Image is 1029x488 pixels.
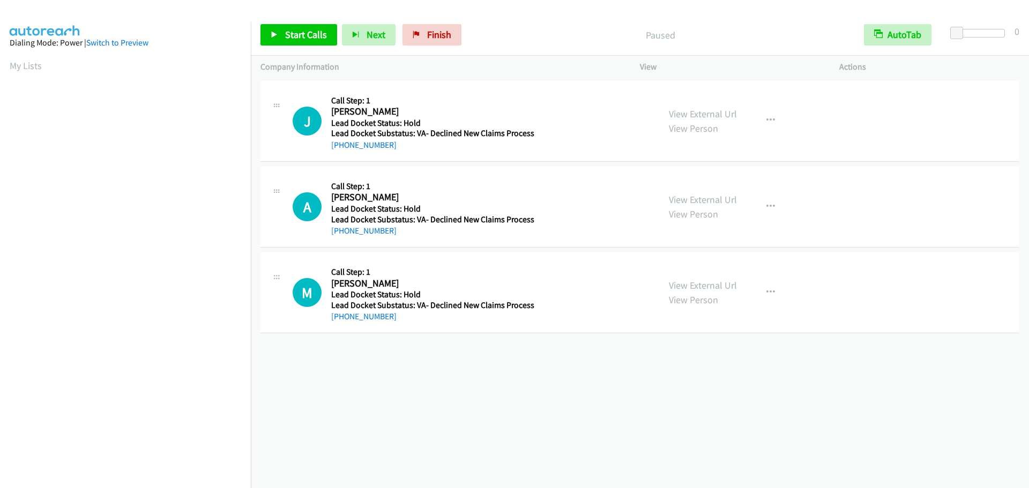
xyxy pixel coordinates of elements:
p: View [640,61,820,73]
h2: [PERSON_NAME] [331,106,531,118]
div: 0 [1015,24,1019,39]
p: Company Information [260,61,621,73]
p: Actions [839,61,1019,73]
h5: Call Step: 1 [331,181,534,192]
span: Next [367,28,385,41]
a: Finish [402,24,461,46]
a: [PHONE_NUMBER] [331,140,397,150]
span: Finish [427,28,451,41]
h1: M [293,278,322,307]
a: View Person [669,122,718,134]
h2: [PERSON_NAME] [331,191,531,204]
h5: Call Step: 1 [331,95,534,106]
h5: Lead Docket Substatus: VA- Declined New Claims Process [331,128,534,139]
div: The call is yet to be attempted [293,107,322,136]
a: [PHONE_NUMBER] [331,226,397,236]
a: View External Url [669,193,737,206]
div: The call is yet to be attempted [293,278,322,307]
a: My Lists [10,59,42,72]
span: Start Calls [285,28,327,41]
h5: Lead Docket Status: Hold [331,289,534,300]
button: Next [342,24,396,46]
h5: Lead Docket Status: Hold [331,204,534,214]
h5: Lead Docket Status: Hold [331,118,534,129]
h2: [PERSON_NAME] [331,277,531,290]
h5: Lead Docket Substatus: VA- Declined New Claims Process [331,300,534,311]
a: View Person [669,208,718,220]
a: [PHONE_NUMBER] [331,311,397,321]
button: AutoTab [864,24,931,46]
p: Paused [476,28,845,42]
div: Delay between calls (in seconds) [956,29,1005,37]
h1: A [293,192,322,221]
div: The call is yet to be attempted [293,192,322,221]
div: Dialing Mode: Power | [10,36,241,49]
a: Switch to Preview [86,37,148,48]
a: View Person [669,294,718,306]
h1: J [293,107,322,136]
a: Start Calls [260,24,337,46]
a: View External Url [669,108,737,120]
a: View External Url [669,279,737,291]
h5: Lead Docket Substatus: VA- Declined New Claims Process [331,214,534,225]
h5: Call Step: 1 [331,267,534,277]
